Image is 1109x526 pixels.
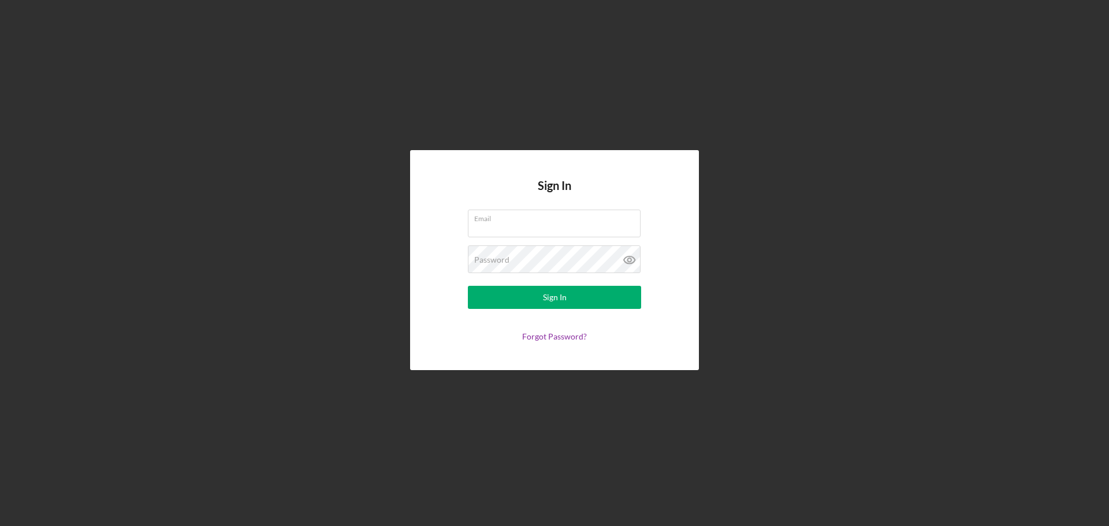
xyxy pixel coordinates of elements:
[474,210,641,223] label: Email
[538,179,571,210] h4: Sign In
[543,286,567,309] div: Sign In
[474,255,509,264] label: Password
[468,286,641,309] button: Sign In
[522,331,587,341] a: Forgot Password?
